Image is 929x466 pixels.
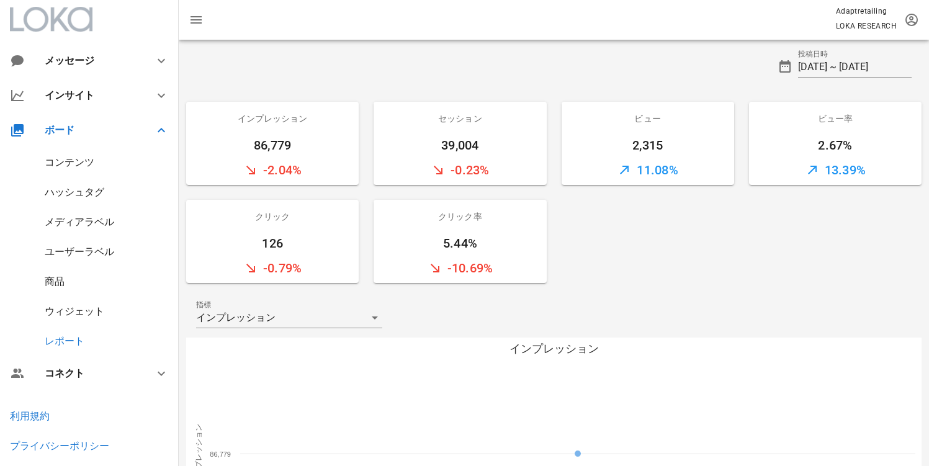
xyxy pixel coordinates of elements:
div: 指標インプレッション [196,308,382,328]
div: ビュー [562,102,734,135]
div: -0.79% [186,253,359,283]
tspan: インプレッション [509,343,599,355]
div: 2.67% [749,135,922,155]
div: 86,779 [186,135,359,155]
a: 商品 [45,276,65,287]
div: -10.69% [374,253,546,283]
div: 11.08% [562,155,734,185]
div: インサイト [45,89,139,101]
a: メディアラベル [45,216,114,228]
div: -2.04% [186,155,359,185]
a: プライバシーポリシー [10,440,109,452]
div: インプレッション [186,102,359,135]
div: メッセージ [45,55,134,66]
a: ユーザーラベル [45,246,114,258]
div: 13.39% [749,155,922,185]
p: LOKA RESEARCH [836,20,897,32]
text: 86,779 [210,450,231,458]
a: ハッシュタグ [45,186,104,198]
div: 126 [186,233,359,253]
div: 2,315 [562,135,734,155]
p: Adaptretailing [836,5,897,17]
div: セッション [374,102,546,135]
a: 利用規約 [10,410,50,422]
div: 5.44% [374,233,546,253]
div: ボード [45,124,139,136]
a: レポート [45,335,84,347]
div: クリック率 [374,200,546,233]
div: インプレッション [196,312,276,323]
a: ウィジェット [45,305,104,317]
a: コンテンツ [45,156,94,168]
div: コネクト [45,367,139,379]
div: ビュー率 [749,102,922,135]
div: -0.23% [374,155,546,185]
div: 39,004 [374,135,546,155]
div: クリック [186,200,359,233]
